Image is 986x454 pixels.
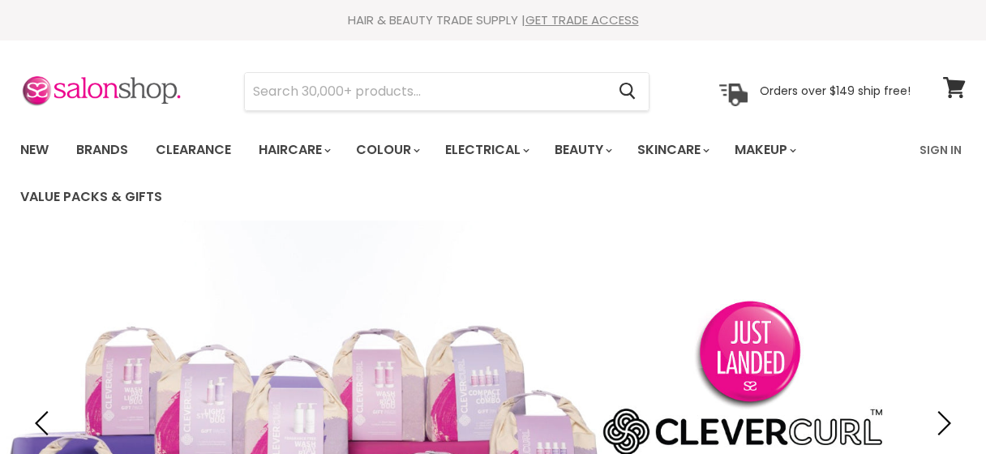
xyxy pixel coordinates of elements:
a: GET TRADE ACCESS [525,11,639,28]
a: Skincare [625,133,719,167]
a: Brands [64,133,140,167]
a: Electrical [433,133,539,167]
a: Colour [344,133,430,167]
button: Next [925,407,958,439]
a: Sign In [910,133,971,167]
button: Search [606,73,649,110]
a: Beauty [542,133,622,167]
ul: Main menu [8,126,910,221]
button: Previous [28,407,61,439]
input: Search [245,73,606,110]
p: Orders over $149 ship free! [760,84,911,98]
a: Makeup [722,133,806,167]
a: Haircare [246,133,341,167]
a: Value Packs & Gifts [8,180,174,214]
a: Clearance [144,133,243,167]
form: Product [244,72,649,111]
a: New [8,133,61,167]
